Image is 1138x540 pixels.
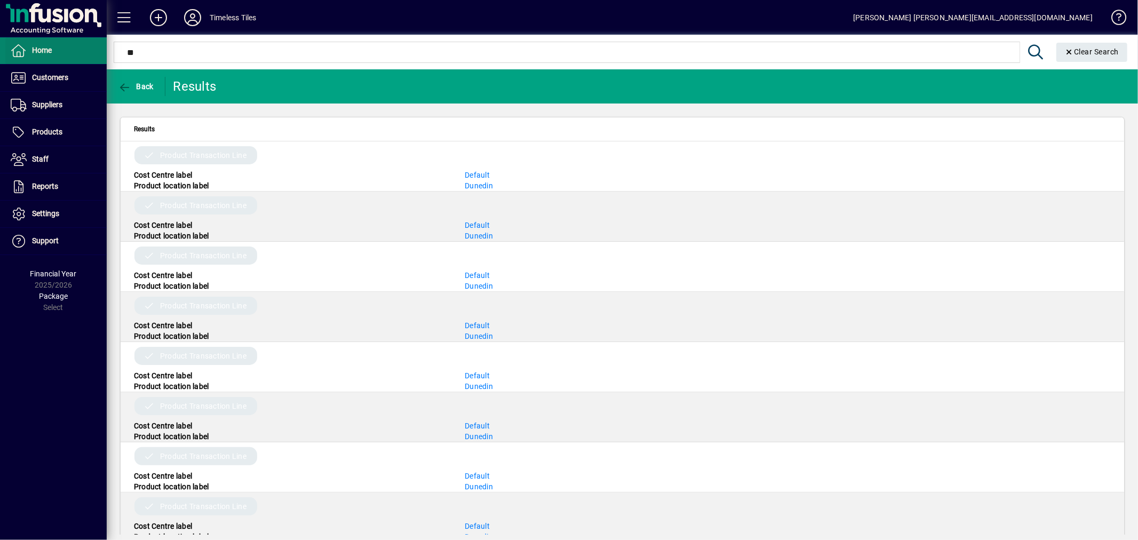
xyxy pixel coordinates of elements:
div: Product location label [126,481,457,492]
span: Product Transaction Line [160,200,246,211]
span: Settings [32,209,59,218]
span: Product Transaction Line [160,501,246,512]
span: Product Transaction Line [160,351,246,361]
div: Cost Centre label [126,521,457,531]
a: Default [465,321,490,330]
a: Default [465,422,490,430]
div: Cost Centre label [126,370,457,381]
span: Back [118,82,154,91]
a: Reports [5,173,107,200]
a: Knowledge Base [1103,2,1125,37]
a: Support [5,228,107,255]
span: Product Transaction Line [160,401,246,411]
div: Cost Centre label [126,270,457,281]
div: Product location label [126,331,457,342]
a: Default [465,221,490,229]
div: Product location label [126,180,457,191]
a: Home [5,37,107,64]
button: Profile [176,8,210,27]
div: Results [173,78,219,95]
div: Product location label [126,281,457,291]
a: Dunedin [465,181,493,190]
a: Products [5,119,107,146]
a: Default [465,472,490,480]
div: Cost Centre label [126,471,457,481]
span: Products [32,128,62,136]
a: Suppliers [5,92,107,118]
span: Reports [32,182,58,190]
span: Support [32,236,59,245]
span: Suppliers [32,100,62,109]
div: Timeless Tiles [210,9,256,26]
div: Product location label [126,231,457,241]
a: Default [465,171,490,179]
div: Cost Centre label [126,420,457,431]
span: Financial Year [30,269,77,278]
a: Dunedin [465,432,493,441]
span: Results [134,123,155,135]
span: Clear Search [1065,47,1119,56]
a: Staff [5,146,107,173]
a: Customers [5,65,107,91]
span: Product Transaction Line [160,300,246,311]
span: Product Transaction Line [160,451,246,462]
a: Dunedin [465,232,493,240]
a: Settings [5,201,107,227]
button: Back [115,77,156,96]
span: Product Transaction Line [160,150,246,161]
div: Product location label [126,431,457,442]
a: Default [465,271,490,280]
a: Dunedin [465,382,493,391]
span: Customers [32,73,68,82]
div: [PERSON_NAME] [PERSON_NAME][EMAIL_ADDRESS][DOMAIN_NAME] [853,9,1093,26]
div: Product location label [126,381,457,392]
button: Clear [1056,43,1128,62]
div: Cost Centre label [126,170,457,180]
a: Dunedin [465,482,493,491]
app-page-header-button: Back [107,77,165,96]
a: Dunedin [465,332,493,340]
button: Add [141,8,176,27]
div: Cost Centre label [126,320,457,331]
div: Cost Centre label [126,220,457,231]
span: Product Transaction Line [160,250,246,261]
a: Default [465,522,490,530]
span: Package [39,292,68,300]
span: Staff [32,155,49,163]
a: Dunedin [465,282,493,290]
a: Default [465,371,490,380]
span: Home [32,46,52,54]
